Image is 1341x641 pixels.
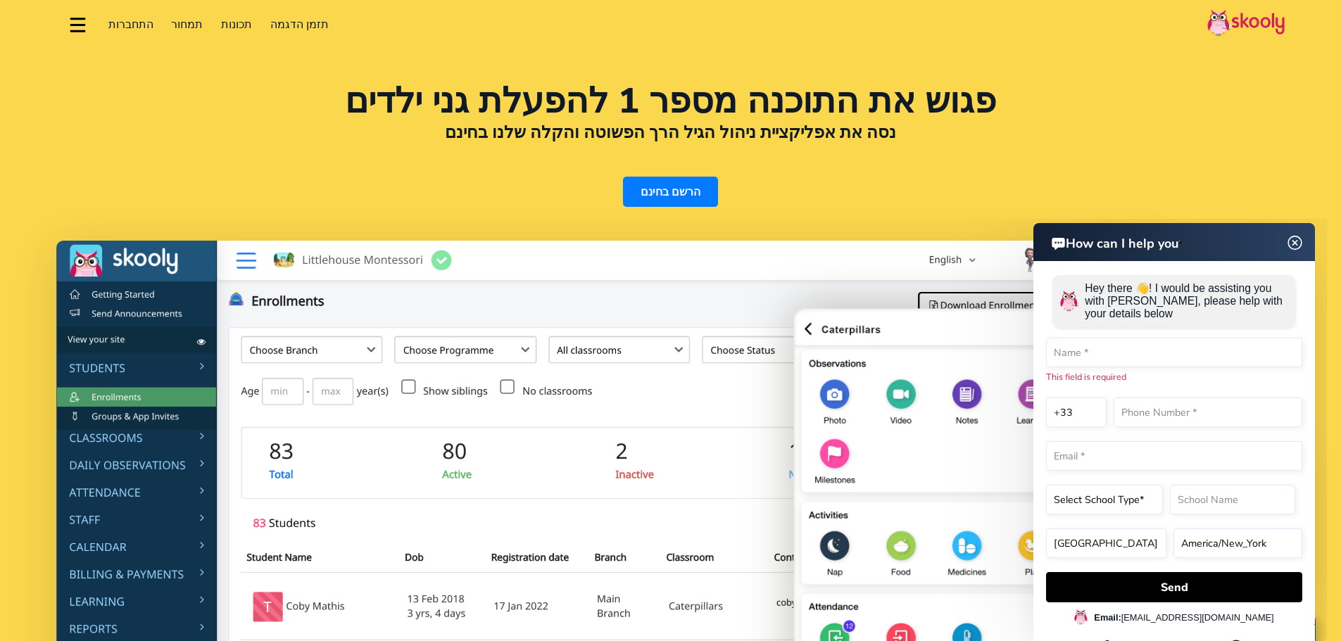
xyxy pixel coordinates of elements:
span: התחברות [108,17,153,32]
h1: פגוש את התוכנה מספר 1 להפעלת גני ילדים [56,84,1285,118]
a: תכונות [212,13,261,36]
a: תמחור [163,13,213,36]
a: הרשם בחינם [623,177,718,207]
a: תזמן הדגמה [261,13,338,36]
button: dropdown menu [68,8,88,41]
span: תמחור [171,17,203,32]
h2: נסה את אפליקציית ניהול הגיל הרך הפשוטה והקלה שלנו בחינם [56,122,1285,143]
a: התחברות [99,13,163,36]
img: Skooly [1207,9,1285,37]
